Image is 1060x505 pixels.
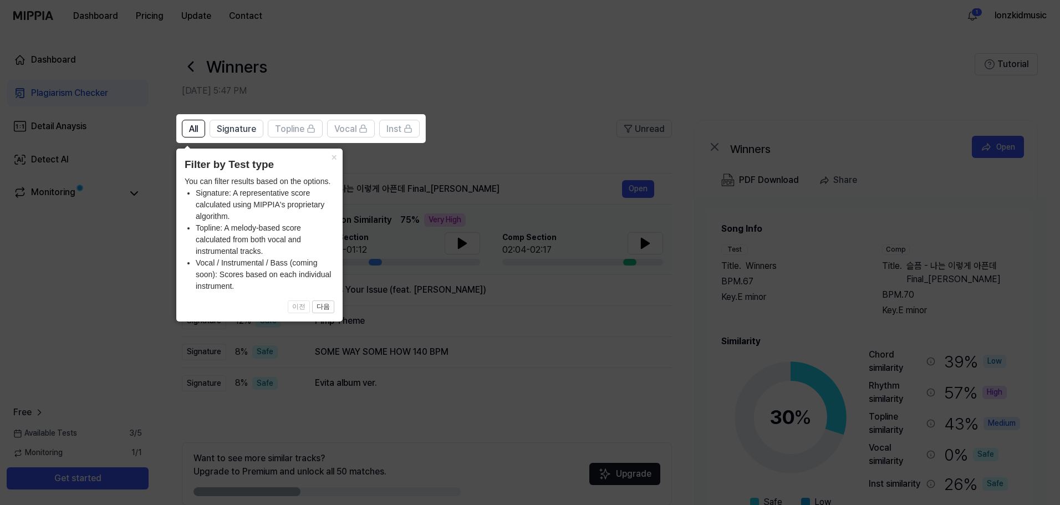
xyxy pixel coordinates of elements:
span: Topline [275,123,304,136]
li: Vocal / Instrumental / Bass (coming soon): Scores based on each individual instrument. [196,257,334,292]
button: Signature [210,120,263,137]
span: All [189,123,198,136]
button: Vocal [327,120,375,137]
div: You can filter results based on the options. [185,176,334,292]
button: All [182,120,205,137]
button: 다음 [312,300,334,314]
button: Inst [379,120,420,137]
button: Topline [268,120,323,137]
li: Topline: A melody-based score calculated from both vocal and instrumental tracks. [196,222,334,257]
span: Signature [217,123,256,136]
button: Close [325,149,343,164]
span: Inst [386,123,401,136]
span: Vocal [334,123,356,136]
header: Filter by Test type [185,157,334,173]
li: Signature: A representative score calculated using MIPPIA's proprietary algorithm. [196,187,334,222]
